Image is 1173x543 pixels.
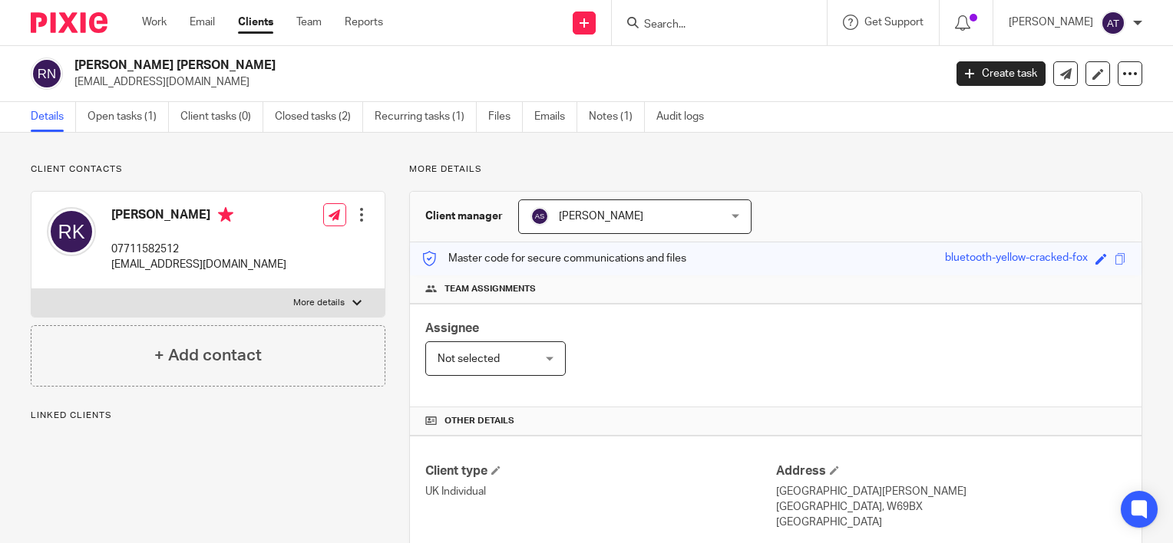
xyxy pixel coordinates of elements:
img: Pixie [31,12,107,33]
p: More details [409,163,1142,176]
p: [PERSON_NAME] [1009,15,1093,30]
a: Closed tasks (2) [275,102,363,132]
h2: [PERSON_NAME] [PERSON_NAME] [74,58,762,74]
img: svg%3E [530,207,549,225]
a: Open tasks (1) [88,102,169,132]
div: bluetooth-yellow-cracked-fox [945,250,1088,268]
a: Recurring tasks (1) [375,102,477,132]
a: Files [488,102,523,132]
a: Team [296,15,322,30]
a: Details [31,102,76,132]
span: [PERSON_NAME] [559,211,643,222]
img: svg%3E [1101,11,1125,35]
span: Other details [444,415,514,427]
a: Create task [957,61,1046,86]
p: [GEOGRAPHIC_DATA][PERSON_NAME] [776,484,1126,499]
h4: [PERSON_NAME] [111,207,286,226]
a: Work [142,15,167,30]
a: Clients [238,15,273,30]
img: svg%3E [47,207,96,256]
h4: Client type [425,463,775,479]
span: Get Support [864,17,924,28]
h3: Client manager [425,209,503,224]
p: 07711582512 [111,242,286,257]
p: [EMAIL_ADDRESS][DOMAIN_NAME] [111,257,286,272]
img: svg%3E [31,58,63,90]
p: UK Individual [425,484,775,499]
h4: + Add contact [154,344,262,367]
p: [EMAIL_ADDRESS][DOMAIN_NAME] [74,74,933,90]
p: Master code for secure communications and files [421,251,686,266]
a: Email [190,15,215,30]
p: [GEOGRAPHIC_DATA] [776,515,1126,530]
a: Client tasks (0) [180,102,263,132]
span: Not selected [438,354,500,364]
a: Emails [534,102,577,132]
p: [GEOGRAPHIC_DATA], W69BX [776,499,1126,515]
p: More details [293,297,345,309]
a: Audit logs [656,102,715,132]
h4: Address [776,463,1126,479]
p: Linked clients [31,410,385,422]
i: Primary [218,207,233,222]
p: Client contacts [31,163,385,176]
a: Reports [345,15,383,30]
span: Team assignments [444,283,536,295]
input: Search [643,18,781,32]
a: Notes (1) [589,102,645,132]
span: Assignee [425,322,479,334]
